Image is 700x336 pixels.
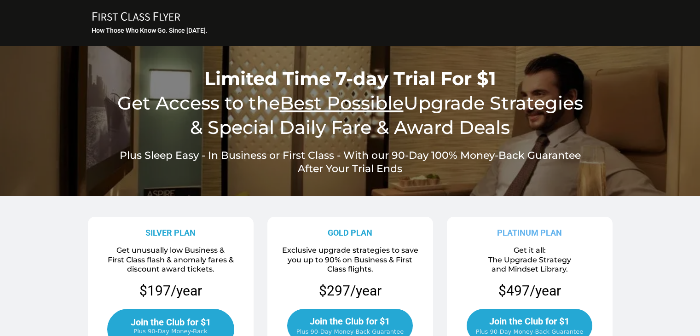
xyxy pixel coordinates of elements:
span: Exclusive upgrade strategies to save you up to 90% on Business & First Class flights. [282,246,418,274]
strong: PLATINUM PLAN [497,228,562,238]
span: Join the Club for $1 [310,316,390,327]
span: Plus Sleep Easy - In Business or First Class - With our 90-Day 100% Money-Back Guarantee [120,149,581,162]
span: Limited Time 7-day Trial For $1 [204,67,496,90]
strong: SILVER PLAN [145,228,196,238]
span: and Mindset Library. [492,265,568,273]
strong: GOLD PLAN [328,228,372,238]
span: After Your Trial Ends [298,162,402,175]
span: First Class flash & anomaly fares & discount award tickets. [108,255,234,274]
span: Get unusually low Business & [116,246,225,255]
span: The Upgrade Strategy [488,255,571,264]
p: $197/year [91,282,250,300]
span: Plus 90-Day Money-Back Guarantee [296,328,404,335]
span: Join the Club for $1 [489,316,569,327]
span: Get it all: [514,246,546,255]
p: $297/year [319,282,382,300]
span: Get Access to the Upgrade Strategies [117,92,583,114]
span: Plus 90-Day Money-Back Guarantee [476,328,583,335]
span: Join the Club for $1 [131,317,211,328]
h3: How Those Who Know Go. Since [DATE]. [92,26,610,35]
span: & Special Daily Fare & Award Deals [190,116,510,139]
u: Best Possible [280,92,404,114]
p: $497/year [498,282,561,300]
